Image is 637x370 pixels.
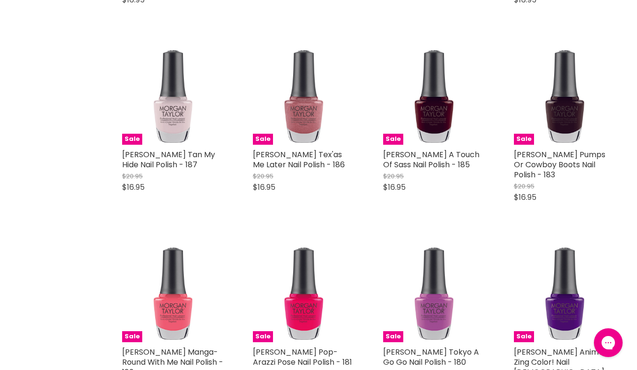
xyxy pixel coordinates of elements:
[544,43,585,145] img: Morgan Taylor Pumps Or Cowboy Boots Nail Polish - 183
[122,43,224,145] a: Morgan Taylor Tan My Hide Nail Polish - 187Sale
[383,347,479,368] a: [PERSON_NAME] Tokyo A Go Go Nail Polish - 180
[253,43,355,145] a: Morgan Taylor Tex'as Me Later Nail Polish - 186Sale
[383,172,404,181] span: $20.95
[514,331,534,342] span: Sale
[383,182,406,193] span: $16.95
[383,134,403,145] span: Sale
[383,241,485,343] a: Morgan Taylor Tokyo A Go Go Nail Polish - 180Sale
[413,43,455,145] img: Morgan Taylor A Touch Of Sass Nail Polish - 185
[152,43,193,145] img: Morgan Taylor Tan My Hide Nail Polish - 187
[589,325,627,360] iframe: Gorgias live chat messenger
[253,241,355,343] a: Morgan Taylor Pop-Arazzi Pose Nail Polish - 181Sale
[122,331,142,342] span: Sale
[253,182,275,193] span: $16.95
[253,347,352,368] a: [PERSON_NAME] Pop-Arazzi Pose Nail Polish - 181
[253,331,273,342] span: Sale
[253,134,273,145] span: Sale
[514,149,605,180] a: [PERSON_NAME] Pumps Or Cowboy Boots Nail Polish - 183
[122,182,145,193] span: $16.95
[152,241,193,343] img: Morgan Taylor Manga-Round With Me Nail Polish - 182
[383,43,485,145] a: Morgan Taylor A Touch Of Sass Nail Polish - 185Sale
[514,134,534,145] span: Sale
[383,149,479,170] a: [PERSON_NAME] A Touch Of Sass Nail Polish - 185
[514,241,616,343] a: Morgan Taylor Anime-Zing Color! Nail Polish - 179Sale
[122,149,215,170] a: [PERSON_NAME] Tan My Hide Nail Polish - 187
[122,241,224,343] a: Morgan Taylor Manga-Round With Me Nail Polish - 182Sale
[383,331,403,342] span: Sale
[253,172,273,181] span: $20.95
[122,172,143,181] span: $20.95
[122,134,142,145] span: Sale
[514,192,536,203] span: $16.95
[253,149,345,170] a: [PERSON_NAME] Tex'as Me Later Nail Polish - 186
[514,182,535,191] span: $20.95
[514,43,616,145] a: Morgan Taylor Pumps Or Cowboy Boots Nail Polish - 183Sale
